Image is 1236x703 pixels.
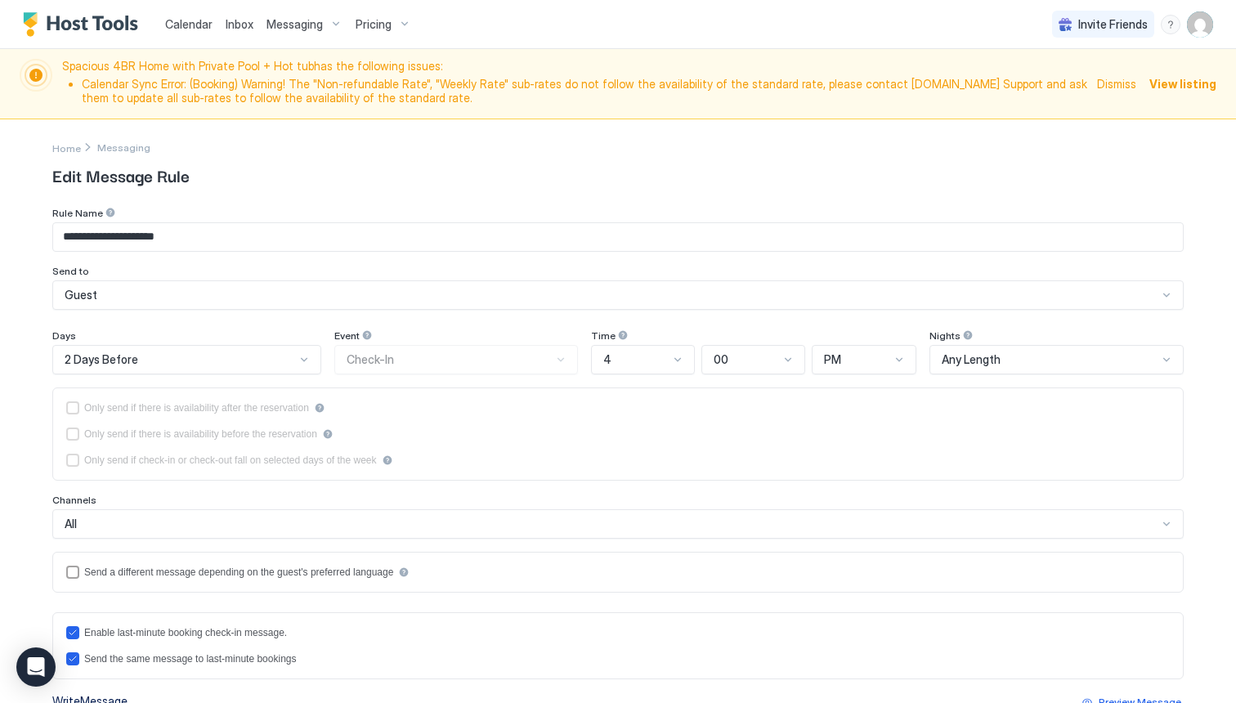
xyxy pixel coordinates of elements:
div: Only send if there is availability after the reservation [84,402,309,414]
span: Pricing [356,17,392,32]
span: Messaging [97,141,150,154]
span: Guest [65,288,97,302]
span: 00 [714,352,728,367]
span: Messaging [266,17,323,32]
span: Send to [52,265,89,277]
div: afterReservation [66,401,1170,414]
div: User profile [1187,11,1213,38]
span: All [65,517,77,531]
div: beforeReservation [66,428,1170,441]
a: Calendar [165,16,213,33]
div: Send the same message to last-minute bookings [84,653,296,665]
span: PM [824,352,841,367]
span: Nights [929,329,961,342]
span: Inbox [226,17,253,31]
div: menu [1161,15,1180,34]
div: Only send if check-in or check-out fall on selected days of the week [84,454,377,466]
a: Host Tools Logo [23,12,146,37]
span: Edit Message Rule [52,163,1184,187]
span: Rule Name [52,207,103,219]
span: Event [334,329,360,342]
span: Invite Friends [1078,17,1148,32]
span: Spacious 4BR Home with Private Pool + Hot tub has the following issues: [62,59,1087,109]
span: 4 [603,352,611,367]
div: lastMinuteMessageIsTheSame [66,652,1170,665]
span: Time [591,329,616,342]
span: Channels [52,494,96,506]
span: Calendar [165,17,213,31]
a: Inbox [226,16,253,33]
div: Send a different message depending on the guest's preferred language [84,566,393,578]
input: Input Field [53,223,1183,251]
div: View listing [1149,75,1216,92]
div: languagesEnabled [66,566,1170,579]
span: Any Length [942,352,1001,367]
div: isLimited [66,454,1170,467]
div: lastMinuteMessageEnabled [66,626,1170,639]
div: Breadcrumb [97,141,150,154]
li: Calendar Sync Error: (Booking) Warning! The "Non-refundable Rate", "Weekly Rate" sub-rates do not... [82,77,1087,105]
span: Home [52,142,81,154]
div: Breadcrumb [52,139,81,156]
a: Home [52,139,81,156]
span: 2 Days Before [65,352,138,367]
span: Days [52,329,76,342]
div: Enable last-minute booking check-in message. [84,627,287,638]
div: Only send if there is availability before the reservation [84,428,317,440]
div: Open Intercom Messenger [16,647,56,687]
div: Dismiss [1097,75,1136,92]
